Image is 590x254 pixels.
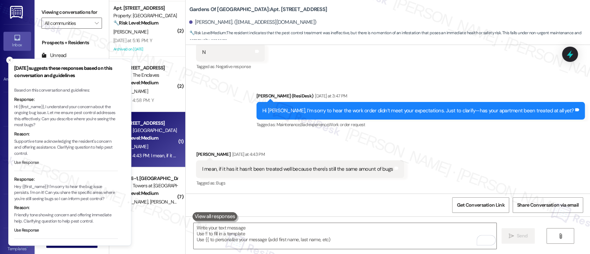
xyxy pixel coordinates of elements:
[517,201,579,209] span: Share Conversation via email
[3,168,31,186] a: Buildings
[3,134,31,152] a: Insights •
[14,104,118,128] p: Hi {{first_name}}, I understand your concern about the ongoing bug issue. Let me ensure pest cont...
[196,62,265,72] div: Tagged as:
[113,135,158,141] strong: 🔧 Risk Level: Medium
[216,180,225,186] span: Bugs
[3,100,31,119] a: Site Visit •
[14,184,118,202] p: Hey {{first_name}}! I'm sorry to hear the bug issue persists. I'm on it! Can you share the specif...
[95,20,99,26] i: 
[202,166,393,173] div: I mean, if it has it hasn't been treated well because there's still the same amount of bugs
[10,6,24,19] img: ResiDesk Logo
[14,87,118,94] div: Based on this conversation and guidelines:
[113,97,154,103] div: [DATE] at 4:58 PM: Y
[113,175,177,182] div: Apt. PH16-1, [GEOGRAPHIC_DATA]
[14,65,118,79] h3: [DATE] suggests these responses based on this conversation and guidelines
[196,151,404,160] div: [PERSON_NAME]
[452,197,509,213] button: Get Conversation Link
[113,20,158,26] strong: 🔧 Risk Level: Medium
[517,232,527,239] span: Send
[313,92,347,100] div: [DATE] at 3:47 PM
[6,57,13,64] button: Close toast
[113,120,177,127] div: Apt. [STREET_ADDRESS]
[113,4,177,12] div: Apt. [STREET_ADDRESS]
[277,122,300,128] span: Maintenance ,
[502,228,535,244] button: Send
[113,64,177,72] div: Apt. [STREET_ADDRESS]
[113,182,177,189] div: Property: Towers at [GEOGRAPHIC_DATA]
[14,160,39,166] button: Use Response
[558,233,563,239] i: 
[256,92,585,102] div: [PERSON_NAME] (ResiDesk)
[113,72,177,79] div: Property: The Enclaves
[3,32,31,50] a: Inbox
[329,122,365,128] span: Work order request
[300,122,329,128] span: Bad experience ,
[14,227,39,234] button: Use Response
[14,204,118,211] div: Reason:
[41,7,102,18] label: Viewing conversations for
[41,52,66,59] div: Unread
[14,139,118,157] p: Supportive tone acknowledging the resident's concern and offering assistance. Clarifying question...
[14,96,118,103] div: Response:
[150,199,185,205] span: [PERSON_NAME]
[457,201,504,209] span: Get Conversation Link
[113,37,152,44] div: [DATE] at 5:16 PM: Y
[194,223,496,249] textarea: To enrich screen reader interactions, please activate Accessibility in Grammarly extension settings
[113,45,178,54] div: Archived on [DATE]
[189,6,327,13] b: Gardens Of [GEOGRAPHIC_DATA]: Apt. [STREET_ADDRESS]
[509,233,514,239] i: 
[262,107,574,114] div: Hi [PERSON_NAME], I’m sorry to hear the work order didn’t meet your expectations. Just to clarify...
[189,29,590,44] span: : The resident indicates that the pest control treatment was ineffective, but there is no mention...
[45,18,91,29] input: All communities
[35,39,109,46] div: Prospects + Residents
[256,120,585,130] div: Tagged as:
[189,19,316,26] div: [PERSON_NAME]. ([EMAIL_ADDRESS][DOMAIN_NAME])
[3,202,31,220] a: Leads
[113,12,177,19] div: Property: [GEOGRAPHIC_DATA]
[113,29,148,35] span: [PERSON_NAME]
[513,197,583,213] button: Share Conversation via email
[202,49,205,56] div: N
[189,30,226,36] strong: 🔧 Risk Level: Medium
[113,199,150,205] span: [PERSON_NAME]
[27,245,28,250] span: •
[113,79,158,86] strong: 🔧 Risk Level: Medium
[14,176,118,183] div: Response:
[231,151,265,158] div: [DATE] at 4:43 PM
[113,190,158,196] strong: 🔧 Risk Level: Medium
[113,127,177,134] div: Property: [GEOGRAPHIC_DATA]
[14,212,118,224] p: Friendly tone showing concern and offering immediate help. Clarifying question to help pest control.
[216,64,251,69] span: Negative response
[196,178,404,188] div: Tagged as:
[14,131,118,138] div: Reason:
